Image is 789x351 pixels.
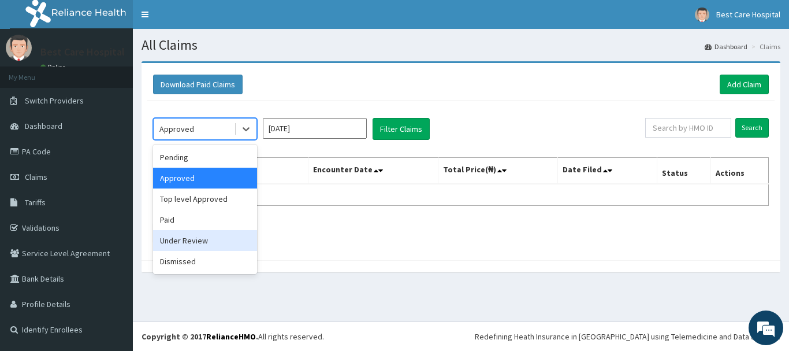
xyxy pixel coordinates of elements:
p: Best Care Hospital [40,47,125,57]
th: Date Filed [558,158,657,184]
a: Add Claim [720,75,769,94]
div: Top level Approved [153,189,257,209]
a: Dashboard [705,42,747,51]
span: Dashboard [25,121,62,131]
a: RelianceHMO [206,331,256,342]
img: User Image [695,8,709,22]
span: Best Care Hospital [716,9,780,20]
th: Total Price(₦) [438,158,558,184]
th: Status [657,158,711,184]
li: Claims [749,42,780,51]
div: Chat with us now [60,65,194,80]
th: Encounter Date [308,158,438,184]
input: Search [735,118,769,138]
span: Claims [25,172,47,182]
h1: All Claims [142,38,780,53]
strong: Copyright © 2017 . [142,331,258,342]
div: Redefining Heath Insurance in [GEOGRAPHIC_DATA] using Telemedicine and Data Science! [475,331,780,342]
th: Actions [710,158,768,184]
div: Pending [153,147,257,168]
div: Dismissed [153,251,257,272]
input: Search by HMO ID [645,118,731,138]
div: Paid [153,209,257,230]
img: User Image [6,35,32,61]
img: d_794563401_company_1708531726252_794563401 [21,58,47,87]
div: Approved [159,123,194,135]
div: Minimize live chat window [189,6,217,34]
textarea: Type your message and hit 'Enter' [6,231,220,271]
span: Switch Providers [25,95,84,106]
div: Approved [153,168,257,189]
span: Tariffs [25,197,46,208]
div: Under Review [153,230,257,251]
a: Online [40,63,68,71]
input: Select Month and Year [263,118,367,139]
button: Filter Claims [373,118,430,140]
span: We're online! [67,103,159,220]
button: Download Paid Claims [153,75,243,94]
footer: All rights reserved. [133,322,789,351]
